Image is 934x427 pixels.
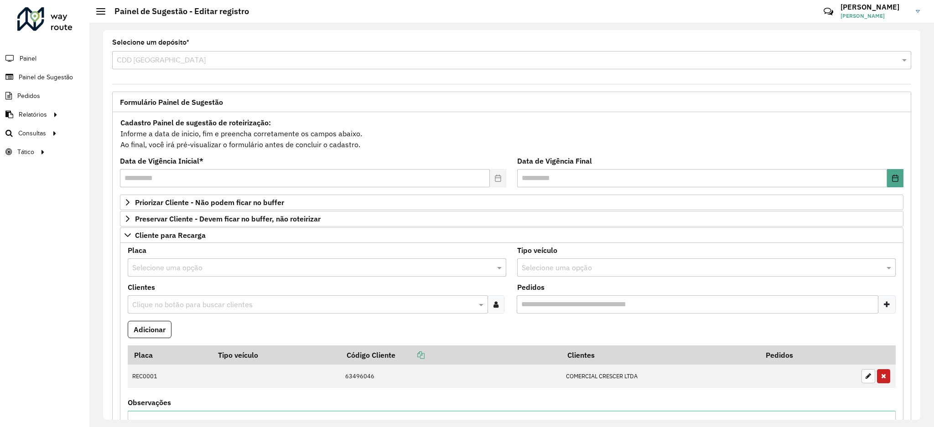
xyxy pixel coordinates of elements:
[128,345,212,365] th: Placa
[120,117,903,150] div: Informe a data de inicio, fim e preencha corretamente os campos abaixo. Ao final, você irá pré-vi...
[112,37,189,48] label: Selecione um depósito
[128,365,212,388] td: REC0001
[120,211,903,226] a: Preservar Cliente - Devem ficar no buffer, não roteirizar
[128,245,146,256] label: Placa
[819,2,838,21] a: Contato Rápido
[841,12,909,20] span: [PERSON_NAME]
[17,147,34,157] span: Tático
[18,129,46,138] span: Consultas
[395,350,425,360] a: Copiar
[561,365,759,388] td: COMERCIAL CRESCER LTDA
[120,227,903,243] a: Cliente para Recarga
[340,365,561,388] td: 63496046
[517,282,545,293] label: Pedidos
[340,345,561,365] th: Código Cliente
[120,118,271,127] strong: Cadastro Painel de sugestão de roteirização:
[212,345,340,365] th: Tipo veículo
[120,195,903,210] a: Priorizar Cliente - Não podem ficar no buffer
[135,215,321,222] span: Preservar Cliente - Devem ficar no buffer, não roteirizar
[561,345,759,365] th: Clientes
[19,110,47,119] span: Relatórios
[517,155,592,166] label: Data de Vigência Final
[841,3,909,11] h3: [PERSON_NAME]
[20,54,36,63] span: Painel
[19,72,73,82] span: Painel de Sugestão
[128,321,171,338] button: Adicionar
[105,6,249,16] h2: Painel de Sugestão - Editar registro
[517,245,557,256] label: Tipo veículo
[759,345,856,365] th: Pedidos
[120,98,223,106] span: Formulário Painel de Sugestão
[135,199,284,206] span: Priorizar Cliente - Não podem ficar no buffer
[17,91,40,101] span: Pedidos
[128,282,155,293] label: Clientes
[128,397,171,408] label: Observações
[887,169,903,187] button: Choose Date
[135,232,206,239] span: Cliente para Recarga
[120,155,203,166] label: Data de Vigência Inicial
